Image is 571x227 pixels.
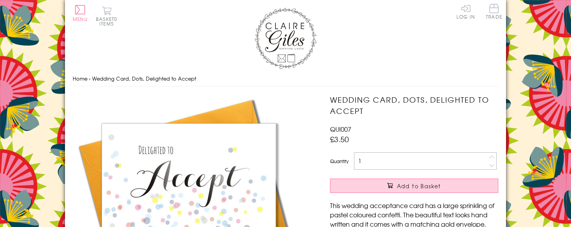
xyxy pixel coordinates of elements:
span: £3.50 [330,134,349,144]
button: Menu [73,5,88,21]
span: 0 items [99,15,117,27]
img: Claire Giles Greetings Cards [255,8,316,69]
span: QUI007 [330,124,351,134]
h1: Wedding Card, Dots, Delighted to Accept [330,94,498,117]
span: Add to Basket [397,182,441,190]
a: Log In [456,4,475,19]
span: Menu [73,15,88,22]
span: Wedding Card, Dots, Delighted to Accept [92,75,196,82]
a: Home [73,75,87,82]
a: Trade [486,4,502,21]
span: Trade [486,4,502,19]
button: Add to Basket [330,179,498,193]
nav: breadcrumbs [73,71,498,87]
button: Basket0 items [96,6,117,26]
label: Quantity [330,158,349,165]
span: › [89,75,91,82]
